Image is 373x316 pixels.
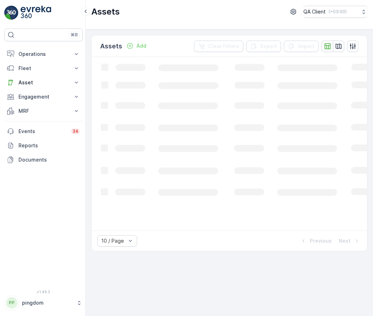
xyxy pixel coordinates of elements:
[4,75,83,90] button: Asset
[284,41,319,52] button: Import
[136,42,146,49] p: Add
[4,290,83,294] span: v 1.49.3
[18,142,80,149] p: Reports
[4,61,83,75] button: Fleet
[72,128,79,134] p: 34
[71,32,78,38] p: ⌘B
[18,65,69,72] p: Fleet
[299,237,333,245] button: Previous
[303,6,367,18] button: QA Client(+03:00)
[208,43,239,50] p: Clear Filters
[100,41,122,51] p: Assets
[124,42,149,50] button: Add
[4,124,83,138] a: Events34
[4,295,83,310] button: PPpingdom
[4,90,83,104] button: Engagement
[303,8,326,15] p: QA Client
[4,104,83,118] button: MRF
[21,6,51,20] img: logo_light-DOdMpM7g.png
[18,156,80,163] p: Documents
[194,41,243,52] button: Clear Filters
[4,138,83,153] a: Reports
[18,107,69,115] p: MRF
[18,51,69,58] p: Operations
[18,93,69,100] p: Engagement
[310,237,332,244] p: Previous
[4,47,83,61] button: Operations
[18,79,69,86] p: Asset
[339,237,351,244] p: Next
[18,128,67,135] p: Events
[329,9,347,15] p: ( +03:00 )
[298,43,314,50] p: Import
[260,43,277,50] p: Export
[91,6,120,17] p: Assets
[6,297,17,309] div: PP
[338,237,361,245] button: Next
[22,299,73,306] p: pingdom
[4,153,83,167] a: Documents
[246,41,281,52] button: Export
[4,6,18,20] img: logo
